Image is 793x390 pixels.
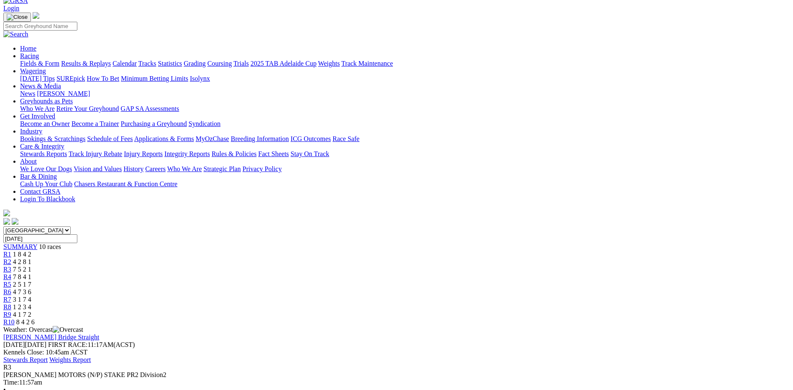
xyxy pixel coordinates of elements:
[20,82,61,90] a: News & Media
[87,75,120,82] a: How To Bet
[37,90,90,97] a: [PERSON_NAME]
[242,165,282,172] a: Privacy Policy
[20,135,85,142] a: Bookings & Scratchings
[20,120,70,127] a: Become an Owner
[112,60,137,67] a: Calendar
[13,288,31,295] span: 4 7 3 6
[342,60,393,67] a: Track Maintenance
[20,150,67,157] a: Stewards Reports
[20,173,57,180] a: Bar & Dining
[7,14,28,21] img: Close
[13,281,31,288] span: 2 5 1 7
[20,67,46,74] a: Wagering
[3,379,19,386] span: Time:
[3,31,28,38] img: Search
[13,266,31,273] span: 7 5 2 1
[13,296,31,303] span: 3 1 7 4
[20,180,790,188] div: Bar & Dining
[3,356,48,363] a: Stewards Report
[53,326,83,334] img: Overcast
[3,303,11,310] a: R8
[74,180,177,187] a: Chasers Restaurant & Function Centre
[3,273,11,280] a: R4
[71,120,119,127] a: Become a Trainer
[3,379,790,386] div: 11:57am
[3,266,11,273] a: R3
[20,52,39,59] a: Racing
[3,13,31,22] button: Toggle navigation
[13,311,31,318] span: 4 1 7 2
[121,75,188,82] a: Minimum Betting Limits
[258,150,289,157] a: Fact Sheets
[61,60,111,67] a: Results & Replays
[20,45,36,52] a: Home
[3,5,19,12] a: Login
[3,251,11,258] a: R1
[48,341,87,348] span: FIRST RACE:
[184,60,206,67] a: Grading
[3,296,11,303] a: R7
[3,281,11,288] span: R5
[167,165,202,172] a: Who We Are
[56,75,85,82] a: SUREpick
[20,165,790,173] div: About
[233,60,249,67] a: Trials
[20,60,59,67] a: Fields & Form
[3,22,77,31] input: Search
[20,180,72,187] a: Cash Up Your Club
[190,75,210,82] a: Isolynx
[3,288,11,295] a: R6
[207,60,232,67] a: Coursing
[20,150,790,158] div: Care & Integrity
[20,105,790,113] div: Greyhounds as Pets
[13,303,31,310] span: 1 2 3 4
[13,251,31,258] span: 1 8 4 2
[123,165,143,172] a: History
[3,349,790,356] div: Kennels Close: 10:45am ACST
[12,218,18,225] img: twitter.svg
[158,60,182,67] a: Statistics
[39,243,61,250] span: 10 races
[3,234,77,243] input: Select date
[56,105,119,112] a: Retire Your Greyhound
[3,210,10,216] img: logo-grsa-white.png
[20,188,60,195] a: Contact GRSA
[20,97,73,105] a: Greyhounds as Pets
[3,334,99,341] a: [PERSON_NAME] Bridge Straight
[3,318,15,326] a: R10
[20,75,790,82] div: Wagering
[121,120,187,127] a: Purchasing a Greyhound
[13,258,31,265] span: 4 2 8 1
[3,326,83,333] span: Weather: Overcast
[124,150,163,157] a: Injury Reports
[318,60,340,67] a: Weights
[87,135,133,142] a: Schedule of Fees
[3,243,37,250] a: SUMMARY
[20,120,790,128] div: Get Involved
[250,60,316,67] a: 2025 TAB Adelaide Cup
[204,165,241,172] a: Strategic Plan
[20,113,55,120] a: Get Involved
[49,356,91,363] a: Weights Report
[69,150,122,157] a: Track Injury Rebate
[121,105,179,112] a: GAP SA Assessments
[13,273,31,280] span: 7 8 4 1
[3,341,46,348] span: [DATE]
[196,135,229,142] a: MyOzChase
[20,90,35,97] a: News
[20,90,790,97] div: News & Media
[291,150,329,157] a: Stay On Track
[48,341,135,348] span: 11:17AM(ACST)
[74,165,122,172] a: Vision and Values
[291,135,331,142] a: ICG Outcomes
[20,75,55,82] a: [DATE] Tips
[20,158,37,165] a: About
[3,218,10,225] img: facebook.svg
